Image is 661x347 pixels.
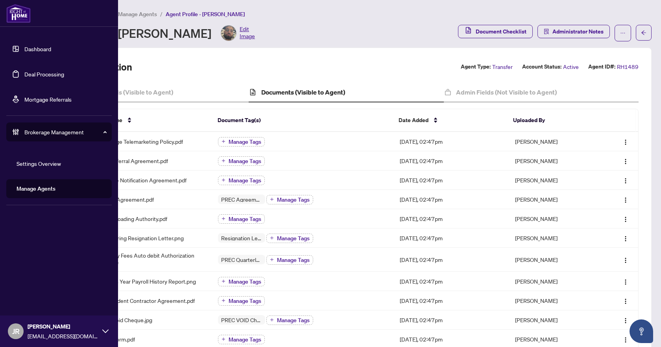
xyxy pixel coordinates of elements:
span: Lead Referral Agreement.pdf [97,156,168,165]
span: PREC Agreement [218,197,265,202]
a: Deal Processing [24,71,64,78]
td: [PERSON_NAME] [509,132,600,151]
button: Manage Tags [266,234,313,243]
span: plus [222,139,225,143]
span: Manage Tags [229,139,261,145]
label: Agent Type: [461,62,491,71]
span: Transferring Resignation Letter.png [97,234,184,242]
td: [PERSON_NAME] [509,209,600,228]
li: / [160,9,162,19]
button: Logo [619,212,632,225]
td: [DATE], 02:47pm [393,310,508,330]
button: Document Checklist [458,25,533,38]
td: [DATE], 02:47pm [393,151,508,171]
button: Manage Tags [266,315,313,325]
span: Manage Tags [229,158,261,164]
img: Logo [622,158,629,165]
img: Logo [622,337,629,343]
img: Logo [622,298,629,304]
td: [PERSON_NAME] [509,171,600,190]
span: Manage Tags [277,236,310,241]
img: Logo [622,279,629,285]
td: [PERSON_NAME] [509,190,600,209]
button: Logo [619,314,632,326]
th: File Name [90,109,211,132]
button: Logo [619,333,632,345]
span: plus [222,159,225,163]
span: Manage Tags [229,178,261,183]
td: [DATE], 02:47pm [393,132,508,151]
span: PREC Quarterly Fee Auto-Debit Authorization [218,257,265,262]
span: Manage Tags [277,257,310,263]
span: [PERSON_NAME] [28,322,98,331]
span: [EMAIL_ADDRESS][DOMAIN_NAME] [28,332,98,340]
span: Previous Year Payroll History Report.png [97,277,196,286]
td: [DATE], 02:47pm [393,291,508,310]
h4: Documents (Visible to Agent) [261,87,345,97]
span: Manage Tags [229,337,261,342]
span: plus [270,236,274,240]
div: Agent Profile - [PERSON_NAME] [41,25,255,41]
span: Broker Loading Authority.pdf [97,214,167,223]
img: Logo [622,178,629,184]
span: plus [270,197,274,201]
span: Manage Tags [229,298,261,304]
td: [PERSON_NAME] [509,228,600,248]
th: Date Added [392,109,507,132]
span: Billing Void Cheque.jpg [97,315,152,324]
img: Logo [622,236,629,242]
span: Brokerage Telemarketing Policy.pdf [97,137,183,146]
span: Edit Image [240,25,255,41]
img: Logo [622,317,629,324]
a: Mortgage Referrals [24,96,72,103]
td: [DATE], 02:47pm [393,209,508,228]
td: [DATE], 02:47pm [393,190,508,209]
td: [DATE], 02:47pm [393,248,508,272]
span: plus [222,337,225,341]
button: Logo [619,174,632,186]
button: Logo [619,154,632,167]
span: Document Checklist [476,25,526,38]
button: Logo [619,294,632,307]
button: Open asap [630,319,653,343]
img: logo [6,4,31,23]
span: JR [12,326,20,337]
span: Quarterly Fees Auto debit Authorization Form.pdf [97,251,205,268]
span: Manage Tags [229,216,261,222]
span: PREC VOID Cheque [218,317,265,323]
span: Absence Notification Agreement.pdf [97,176,186,184]
span: Transfer [492,62,513,71]
span: RH1489 [617,62,639,71]
button: Logo [619,193,632,206]
span: plus [270,258,274,262]
img: Logo [622,216,629,223]
h4: Agent Profile Fields (Visible to Agent) [66,87,173,97]
span: plus [270,318,274,322]
img: Profile Icon [221,26,236,41]
td: [PERSON_NAME] [509,151,600,171]
span: plus [222,299,225,302]
td: [DATE], 02:47pm [393,171,508,190]
img: Logo [622,197,629,203]
button: Administrator Notes [537,25,610,38]
span: Active [563,62,579,71]
span: Resignation Letter (From previous Brokerage) [218,235,265,241]
label: Agent ID#: [588,62,615,71]
td: [DATE], 02:47pm [393,228,508,248]
td: [PERSON_NAME] [509,291,600,310]
span: Manage Tags [229,279,261,284]
button: Manage Tags [266,255,313,265]
span: Parking Agreement.pdf [97,195,154,204]
button: Manage Tags [218,156,265,166]
span: plus [222,217,225,221]
button: Manage Tags [218,214,265,224]
th: Uploaded By [507,109,597,132]
span: plus [222,178,225,182]
span: Manage Tags [277,317,310,323]
button: Manage Tags [218,296,265,306]
a: Settings Overview [17,160,61,167]
th: Document Tag(s) [211,109,392,132]
button: Logo [619,135,632,148]
span: plus [222,279,225,283]
span: solution [544,29,549,34]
